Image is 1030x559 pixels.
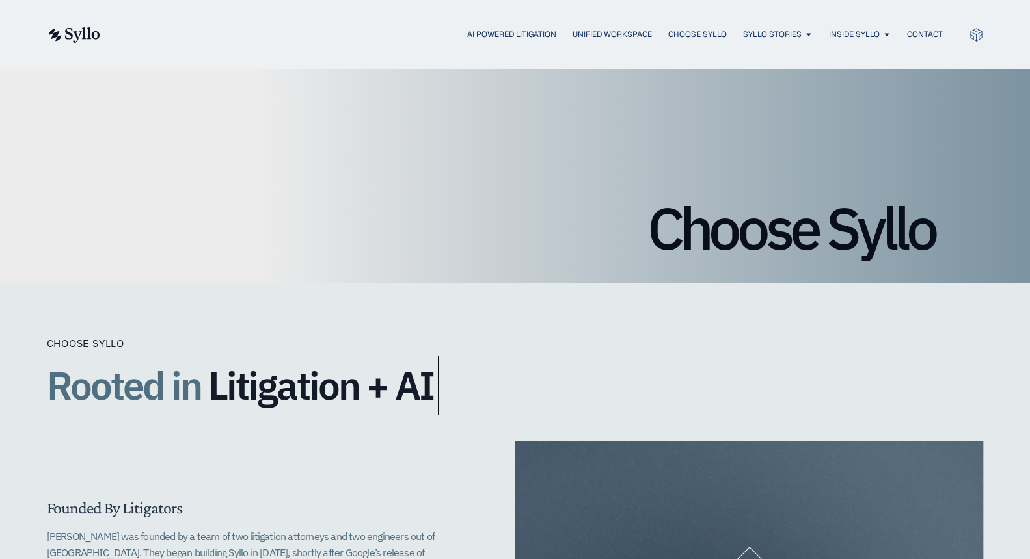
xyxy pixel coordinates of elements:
[907,29,943,40] a: Contact
[829,29,880,40] a: Inside Syllo
[743,29,802,40] a: Syllo Stories
[47,335,567,351] div: Choose Syllo
[47,499,182,517] span: Founded By Litigators
[668,29,727,40] a: Choose Syllo
[208,364,433,407] span: Litigation + AI
[573,29,652,40] a: Unified Workspace
[47,27,100,43] img: syllo
[96,199,935,257] h1: Choose Syllo
[47,356,201,415] span: Rooted in
[126,29,943,41] div: Menu Toggle
[467,29,556,40] a: AI Powered Litigation
[126,29,943,41] nav: Menu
